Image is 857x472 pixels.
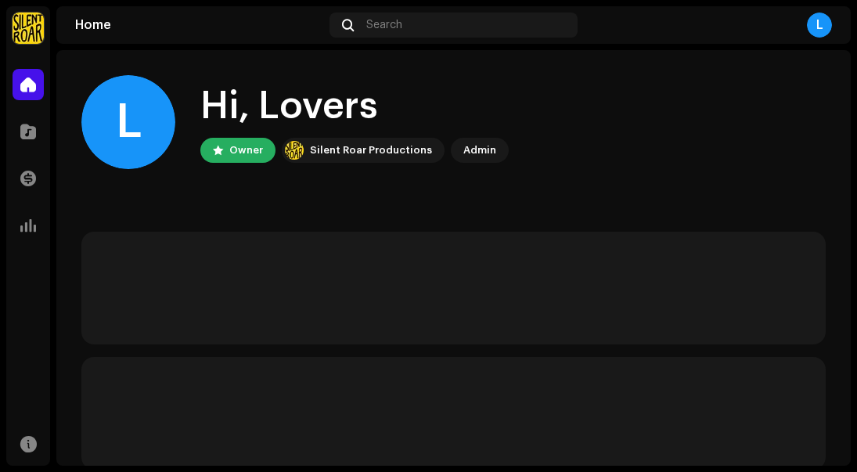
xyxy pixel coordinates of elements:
[807,13,832,38] div: L
[75,19,323,31] div: Home
[81,75,175,169] div: L
[200,81,509,132] div: Hi, Lovers
[366,19,402,31] span: Search
[310,141,432,160] div: Silent Roar Productions
[13,13,44,44] img: fcfd72e7-8859-4002-b0df-9a7058150634
[285,141,304,160] img: fcfd72e7-8859-4002-b0df-9a7058150634
[463,141,496,160] div: Admin
[229,141,263,160] div: Owner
